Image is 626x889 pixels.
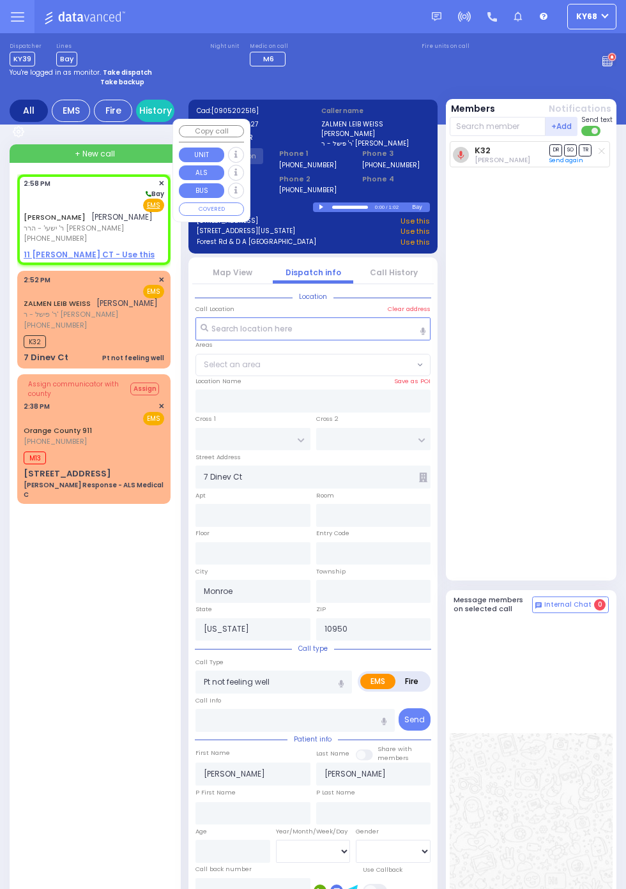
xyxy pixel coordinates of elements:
label: ZIP [316,605,326,614]
label: Turn off text [581,125,602,137]
div: 0:00 [374,200,386,215]
span: Patient info [287,734,338,744]
label: Call Type [195,658,224,667]
label: Age [195,827,207,836]
span: EMS [143,412,164,425]
button: COVERED [179,202,244,217]
a: Orange County 911 [24,425,92,436]
label: City [195,567,208,576]
span: Select an area [204,359,261,370]
span: 2:58 PM [24,179,50,188]
label: Caller: [197,119,305,129]
a: Forest Rd & D A [GEOGRAPHIC_DATA] [197,237,316,248]
img: Logo [44,9,129,25]
span: 2:52 PM [24,275,50,285]
button: Assign [130,383,159,395]
label: Lines [56,43,77,50]
label: EMS [360,674,395,689]
label: [PHONE_NUMBER] [279,185,337,195]
span: Phone 4 [362,174,429,185]
span: Phone 3 [362,148,429,159]
strong: Take dispatch [103,68,152,77]
button: BUS [179,183,224,198]
a: Dispatch info [286,267,341,278]
label: Medic on call [250,43,289,50]
button: Send [399,708,431,731]
label: Areas [195,340,213,349]
span: 2:38 PM [24,402,50,411]
img: comment-alt.png [535,602,542,609]
label: Clear address [388,305,431,314]
div: Year/Month/Week/Day [276,827,351,836]
span: [PERSON_NAME] [91,211,153,222]
span: Moses Witriol [475,155,530,165]
a: Use this [401,226,430,237]
span: TR [579,144,592,156]
label: Call Location [195,305,234,314]
label: Street Address [195,453,241,462]
span: [PHONE_NUMBER] [24,233,87,243]
a: [STREET_ADDRESS][US_STATE] [197,226,295,237]
button: ALS [179,165,224,180]
span: Location [293,292,333,301]
label: Use Callback [363,865,402,874]
span: You're logged in as monitor. [10,68,101,77]
a: ZALMEN LEIB WEISS [24,298,91,308]
span: [PERSON_NAME] [96,298,158,308]
a: History [136,100,174,122]
u: EMS [147,201,160,210]
div: EMS [52,100,90,122]
input: Search member [450,117,546,136]
span: + New call [75,148,115,160]
span: ר' ישעי' - הרר [PERSON_NAME] [24,223,153,234]
span: Bay [56,52,77,66]
span: ר' פישל - ר' [PERSON_NAME] [24,309,158,320]
button: Copy call [179,125,244,137]
label: Last Name [316,749,349,758]
label: Save as POI [394,377,431,386]
a: Use this [401,237,430,248]
button: Internal Chat 0 [532,596,609,613]
a: Use this [401,216,430,227]
a: [PERSON_NAME] [24,212,86,222]
strong: Take backup [100,77,144,87]
label: Fire [395,674,429,689]
label: Dispatcher [10,43,42,50]
label: Fire units on call [422,43,469,50]
img: message.svg [432,12,441,22]
u: 11 [PERSON_NAME] CT - Use this [24,249,155,260]
span: ✕ [158,275,164,285]
span: [0905202516] [211,106,259,116]
label: Floor [195,529,210,538]
label: Night unit [210,43,239,50]
label: Gender [356,827,379,836]
label: Apt [195,491,206,500]
div: [STREET_ADDRESS] [24,467,111,480]
div: Bay [412,202,429,212]
label: Room [316,491,334,500]
span: ✕ [158,178,164,189]
label: Cross 2 [316,414,339,423]
span: Bay [144,189,164,199]
label: Cad: [197,106,305,116]
div: 1:02 [388,200,400,215]
h5: Message members on selected call [454,596,533,612]
span: Internal Chat [544,600,592,609]
label: Entry Code [316,529,349,538]
span: KY39 [10,52,35,66]
span: ✕ [158,401,164,412]
label: Cross 1 [195,414,216,423]
a: Map View [213,267,252,278]
div: Fire [94,100,132,122]
small: Share with [378,745,412,753]
a: K32 [475,146,491,155]
div: All [10,100,48,122]
label: First Name [195,748,230,757]
label: Caller name [321,106,430,116]
button: Notifications [549,102,611,116]
button: UNIT [179,148,224,162]
input: Search location here [195,317,431,340]
label: Township [316,567,346,576]
span: Other building occupants [419,473,427,482]
span: M6 [263,54,274,64]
